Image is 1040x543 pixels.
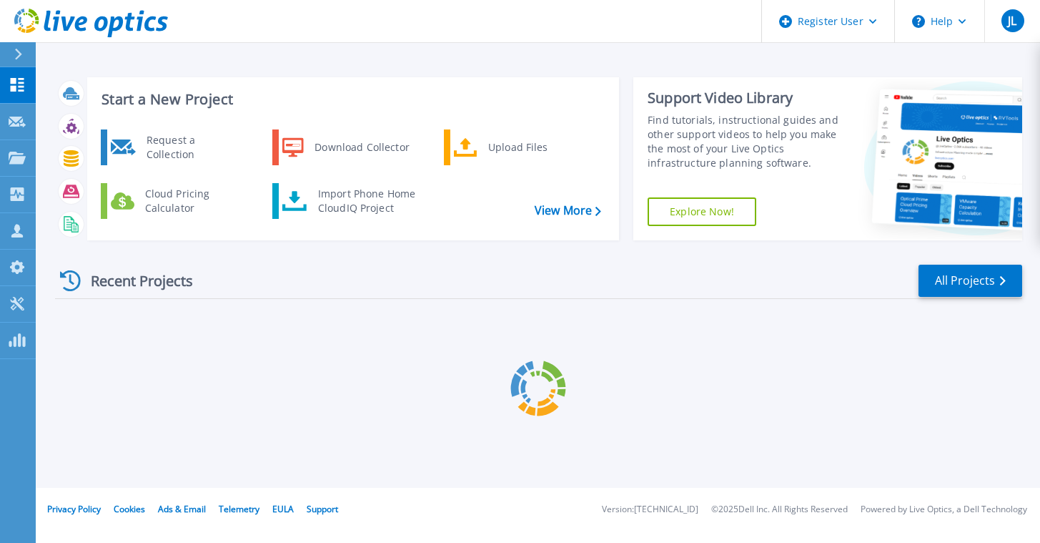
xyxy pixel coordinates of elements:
div: Request a Collection [139,133,244,162]
div: Download Collector [307,133,415,162]
a: Support [307,503,338,515]
a: Download Collector [272,129,419,165]
li: © 2025 Dell Inc. All Rights Reserved [711,505,848,514]
a: Upload Files [444,129,590,165]
a: View More [535,204,601,217]
a: Cloud Pricing Calculator [101,183,247,219]
div: Upload Files [481,133,587,162]
a: All Projects [918,265,1022,297]
a: Telemetry [219,503,259,515]
div: Cloud Pricing Calculator [138,187,244,215]
li: Version: [TECHNICAL_ID] [602,505,698,514]
a: EULA [272,503,294,515]
a: Cookies [114,503,145,515]
div: Import Phone Home CloudIQ Project [311,187,422,215]
span: JL [1008,15,1016,26]
div: Recent Projects [55,263,212,298]
div: Find tutorials, instructional guides and other support videos to help you make the most of your L... [648,113,842,170]
div: Support Video Library [648,89,842,107]
a: Explore Now! [648,197,756,226]
a: Privacy Policy [47,503,101,515]
h3: Start a New Project [101,92,600,107]
a: Ads & Email [158,503,206,515]
li: Powered by Live Optics, a Dell Technology [861,505,1027,514]
a: Request a Collection [101,129,247,165]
